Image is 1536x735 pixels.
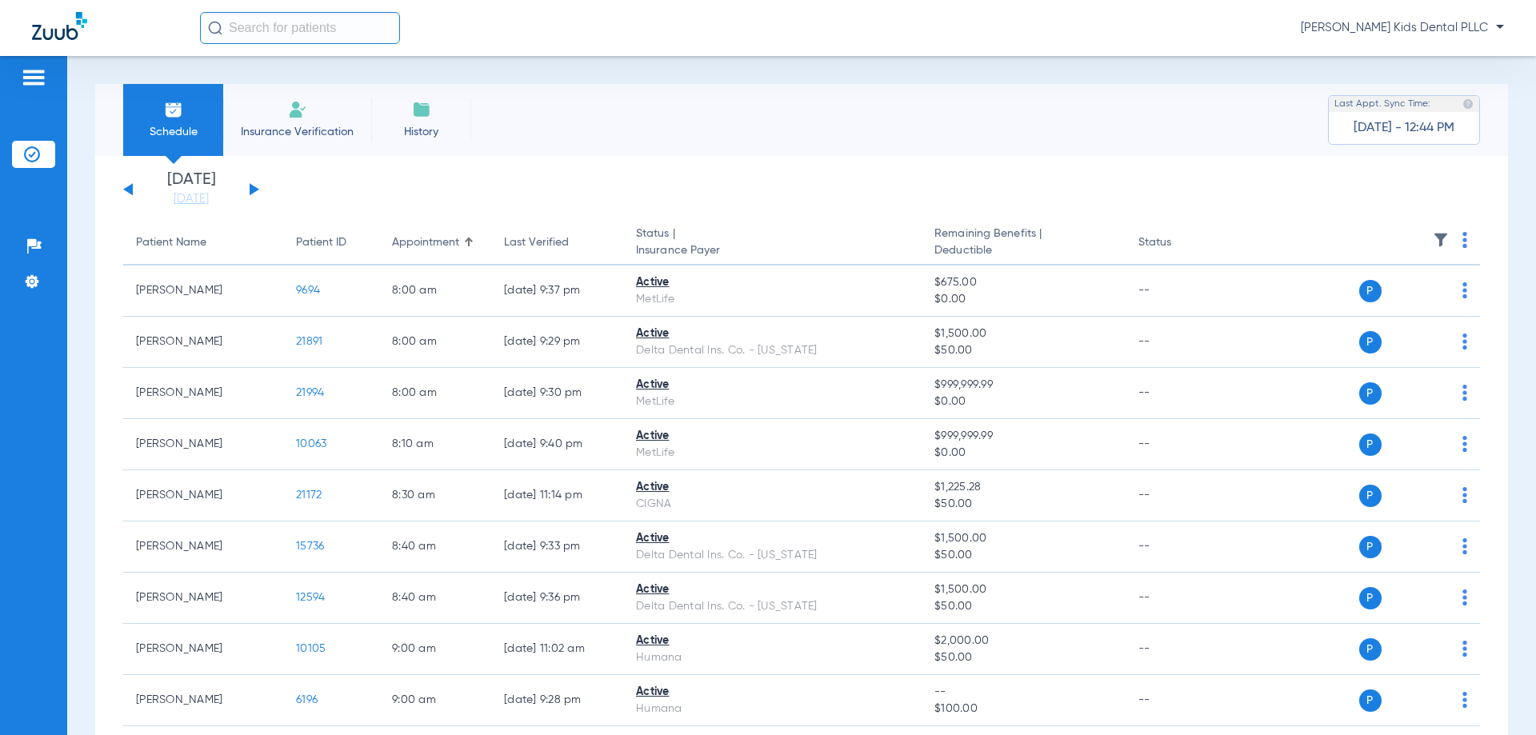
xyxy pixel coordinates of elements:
[636,530,909,547] div: Active
[1126,317,1234,368] td: --
[491,521,623,573] td: [DATE] 9:33 PM
[296,387,324,398] span: 21994
[636,547,909,564] div: Delta Dental Ins. Co. - [US_STATE]
[123,317,283,368] td: [PERSON_NAME]
[491,419,623,470] td: [DATE] 9:40 PM
[164,100,183,119] img: Schedule
[922,221,1125,266] th: Remaining Benefits |
[491,624,623,675] td: [DATE] 11:02 AM
[123,675,283,726] td: [PERSON_NAME]
[636,291,909,308] div: MetLife
[143,172,239,207] li: [DATE]
[1334,96,1430,112] span: Last Appt. Sync Time:
[934,445,1112,461] span: $0.00
[934,701,1112,717] span: $100.00
[1462,98,1474,110] img: last sync help info
[491,368,623,419] td: [DATE] 9:30 PM
[379,368,491,419] td: 8:00 AM
[392,234,478,251] div: Appointment
[1462,538,1467,554] img: group-dot-blue.svg
[296,234,366,251] div: Patient ID
[296,285,320,296] span: 9694
[392,234,459,251] div: Appointment
[296,234,346,251] div: Patient ID
[636,242,909,259] span: Insurance Payer
[934,326,1112,342] span: $1,500.00
[200,12,400,44] input: Search for patients
[636,274,909,291] div: Active
[636,598,909,615] div: Delta Dental Ins. Co. - [US_STATE]
[135,124,211,140] span: Schedule
[1359,638,1382,661] span: P
[636,633,909,649] div: Active
[636,342,909,359] div: Delta Dental Ins. Co. - [US_STATE]
[32,12,87,40] img: Zuub Logo
[1354,120,1454,136] span: [DATE] - 12:44 PM
[934,377,1112,393] span: $999,999.99
[934,633,1112,649] span: $2,000.00
[636,326,909,342] div: Active
[379,266,491,317] td: 8:00 AM
[235,124,359,140] span: Insurance Verification
[1126,221,1234,266] th: Status
[1462,334,1467,350] img: group-dot-blue.svg
[934,479,1112,496] span: $1,225.28
[934,242,1112,259] span: Deductible
[1126,624,1234,675] td: --
[1126,573,1234,624] td: --
[379,675,491,726] td: 9:00 AM
[636,581,909,598] div: Active
[1462,282,1467,298] img: group-dot-blue.svg
[934,428,1112,445] span: $999,999.99
[1462,436,1467,452] img: group-dot-blue.svg
[1456,658,1536,735] iframe: Chat Widget
[1301,20,1504,36] span: [PERSON_NAME] Kids Dental PLLC
[288,100,307,119] img: Manual Insurance Verification
[208,21,222,35] img: Search Icon
[379,317,491,368] td: 8:00 AM
[1359,382,1382,405] span: P
[1462,232,1467,248] img: group-dot-blue.svg
[412,100,431,119] img: History
[21,68,46,87] img: hamburger-icon
[934,291,1112,308] span: $0.00
[1359,485,1382,507] span: P
[1359,433,1382,456] span: P
[379,573,491,624] td: 8:40 AM
[1433,232,1449,248] img: filter.svg
[1359,587,1382,609] span: P
[136,234,206,251] div: Patient Name
[491,675,623,726] td: [DATE] 9:28 PM
[1462,589,1467,605] img: group-dot-blue.svg
[123,573,283,624] td: [PERSON_NAME]
[623,221,922,266] th: Status |
[491,470,623,521] td: [DATE] 11:14 PM
[123,266,283,317] td: [PERSON_NAME]
[1126,521,1234,573] td: --
[1359,536,1382,558] span: P
[1126,675,1234,726] td: --
[1359,331,1382,354] span: P
[934,581,1112,598] span: $1,500.00
[934,547,1112,564] span: $50.00
[491,266,623,317] td: [DATE] 9:37 PM
[636,445,909,461] div: MetLife
[1126,266,1234,317] td: --
[379,419,491,470] td: 8:10 AM
[934,393,1112,410] span: $0.00
[1126,470,1234,521] td: --
[123,419,283,470] td: [PERSON_NAME]
[491,573,623,624] td: [DATE] 9:36 PM
[123,521,283,573] td: [PERSON_NAME]
[636,496,909,513] div: CIGNA
[1359,689,1382,712] span: P
[636,479,909,496] div: Active
[1462,487,1467,503] img: group-dot-blue.svg
[934,684,1112,701] span: --
[379,624,491,675] td: 9:00 AM
[636,684,909,701] div: Active
[1462,641,1467,657] img: group-dot-blue.svg
[636,649,909,666] div: Humana
[504,234,569,251] div: Last Verified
